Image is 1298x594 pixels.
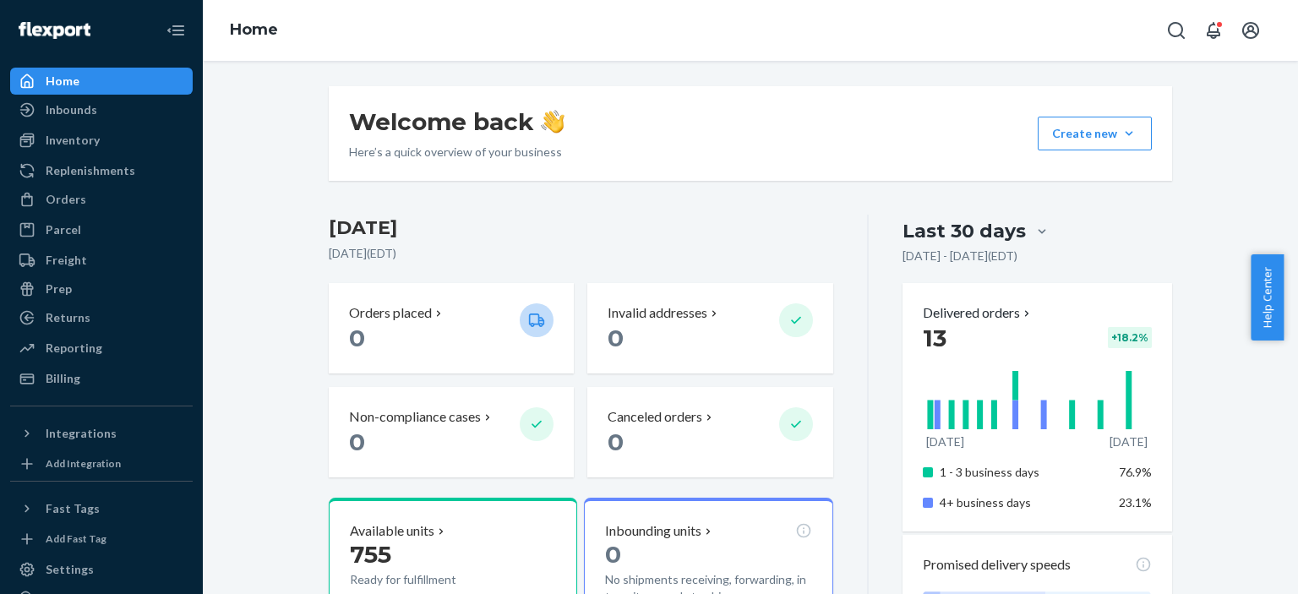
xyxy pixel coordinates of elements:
div: Add Fast Tag [46,531,106,546]
a: Home [10,68,193,95]
span: 76.9% [1119,465,1152,479]
div: Inbounds [46,101,97,118]
button: Open account menu [1234,14,1268,47]
div: Add Integration [46,456,121,471]
button: Open Search Box [1159,14,1193,47]
p: [DATE] - [DATE] ( EDT ) [903,248,1017,264]
p: Ready for fulfillment [350,571,506,588]
span: 0 [349,428,365,456]
p: 1 - 3 business days [940,464,1106,481]
h1: Welcome back [349,106,564,137]
p: Invalid addresses [608,303,707,323]
p: Non-compliance cases [349,407,481,427]
a: Prep [10,275,193,302]
div: Parcel [46,221,81,238]
button: Orders placed 0 [329,283,574,373]
ol: breadcrumbs [216,6,292,55]
a: Freight [10,247,193,274]
button: Invalid addresses 0 [587,283,832,373]
button: Open notifications [1197,14,1230,47]
button: Close Navigation [159,14,193,47]
button: Non-compliance cases 0 [329,387,574,477]
img: hand-wave emoji [541,110,564,134]
button: Integrations [10,420,193,447]
div: + 18.2 % [1108,327,1152,348]
a: Parcel [10,216,193,243]
a: Returns [10,304,193,331]
a: Add Fast Tag [10,529,193,549]
div: Integrations [46,425,117,442]
button: Canceled orders 0 [587,387,832,477]
p: [DATE] [1110,433,1148,450]
a: Inbounds [10,96,193,123]
p: Canceled orders [608,407,702,427]
p: 4+ business days [940,494,1106,511]
h3: [DATE] [329,215,833,242]
span: 755 [350,540,391,569]
div: Fast Tags [46,500,100,517]
div: Returns [46,309,90,326]
button: Create new [1038,117,1152,150]
div: Reporting [46,340,102,357]
a: Replenishments [10,157,193,184]
p: Here’s a quick overview of your business [349,144,564,161]
p: [DATE] [926,433,964,450]
span: 13 [923,324,946,352]
div: Freight [46,252,87,269]
span: 0 [608,428,624,456]
span: 0 [608,324,624,352]
p: [DATE] ( EDT ) [329,245,833,262]
p: Inbounding units [605,521,701,541]
div: Orders [46,191,86,208]
div: Settings [46,561,94,578]
div: Last 30 days [903,218,1026,244]
button: Help Center [1251,254,1284,341]
a: Home [230,20,278,39]
span: 0 [349,324,365,352]
a: Inventory [10,127,193,154]
a: Reporting [10,335,193,362]
img: Flexport logo [19,22,90,39]
span: 0 [605,540,621,569]
div: Billing [46,370,80,387]
a: Billing [10,365,193,392]
a: Settings [10,556,193,583]
p: Promised delivery speeds [923,555,1071,575]
button: Delivered orders [923,303,1033,323]
div: Home [46,73,79,90]
button: Fast Tags [10,495,193,522]
a: Add Integration [10,454,193,474]
p: Available units [350,521,434,541]
div: Replenishments [46,162,135,179]
a: Orders [10,186,193,213]
p: Orders placed [349,303,432,323]
div: Prep [46,281,72,297]
div: Inventory [46,132,100,149]
span: 23.1% [1119,495,1152,510]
